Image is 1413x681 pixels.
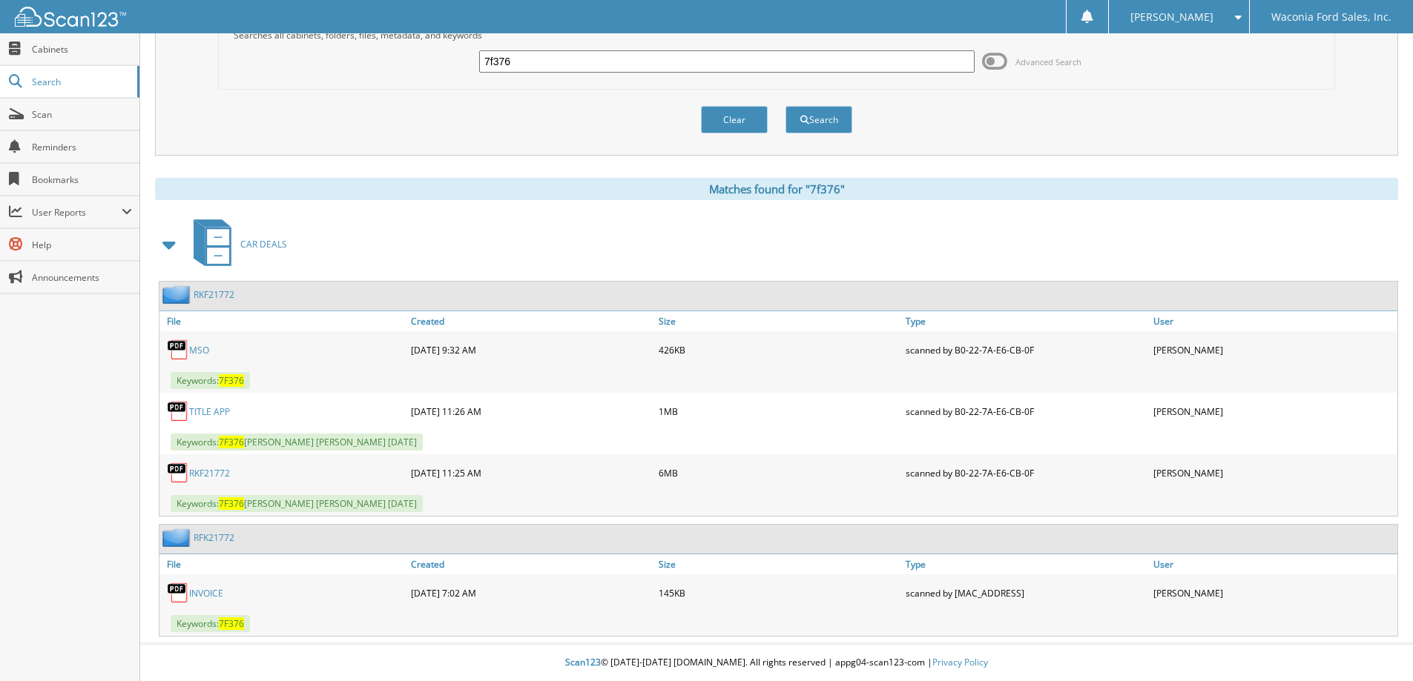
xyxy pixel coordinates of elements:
a: User [1150,311,1397,331]
span: [PERSON_NAME] [1130,13,1213,21]
span: Search [32,76,130,88]
div: scanned by B0-22-7A-E6-CB-0F [902,396,1150,426]
a: User [1150,554,1397,574]
a: RFK21772 [194,531,234,544]
div: [DATE] 7:02 AM [407,578,655,608]
a: Type [902,554,1150,574]
a: File [159,311,407,331]
a: CAR DEALS [185,215,287,273]
img: folder2.png [162,528,194,547]
div: 145KB [655,578,903,608]
span: Keywords: [PERSON_NAME] [PERSON_NAME] [DATE] [171,495,423,512]
span: Reminders [32,141,132,153]
img: PDF.png [167,462,189,484]
a: RKF21772 [194,288,234,301]
span: Keywords: [PERSON_NAME] [PERSON_NAME] [DATE] [171,433,423,451]
span: Announcements [32,271,132,284]
div: [PERSON_NAME] [1150,458,1397,488]
span: Scan123 [565,656,601,668]
span: Bookmarks [32,173,132,186]
div: Matches found for "7f376" [155,178,1398,200]
a: TITLE APP [189,405,230,418]
img: PDF.png [167,400,189,422]
span: Waconia Ford Sales, Inc. [1271,13,1391,21]
span: 7F376 [219,436,244,448]
a: Created [407,311,655,331]
button: Clear [701,106,768,133]
span: Cabinets [32,43,132,56]
span: User Reports [32,206,122,219]
a: Type [902,311,1150,331]
div: [DATE] 11:26 AM [407,396,655,426]
span: Scan [32,108,132,121]
button: Search [785,106,852,133]
div: © [DATE]-[DATE] [DOMAIN_NAME]. All rights reserved | appg04-scan123-com | [140,645,1413,681]
div: 1MB [655,396,903,426]
iframe: Chat Widget [1339,610,1413,681]
a: Created [407,554,655,574]
a: Size [655,554,903,574]
a: Privacy Policy [932,656,988,668]
span: Keywords: [171,372,250,389]
div: Searches all cabinets, folders, files, metadata, and keywords [226,29,1327,41]
a: MSO [189,344,209,356]
span: Keywords: [171,615,250,632]
div: 6MB [655,458,903,488]
div: [PERSON_NAME] [1150,335,1397,365]
span: 7F376 [219,497,244,510]
img: PDF.png [167,339,189,361]
img: scan123-logo-white.svg [15,7,126,27]
div: [DATE] 9:32 AM [407,335,655,365]
span: CAR DEALS [240,238,287,250]
img: folder2.png [162,285,194,304]
span: Help [32,239,132,251]
span: 7F376 [219,617,244,630]
span: Advanced Search [1015,56,1081,67]
div: [PERSON_NAME] [1150,578,1397,608]
div: scanned by [MAC_ADDRESS] [902,578,1150,608]
div: scanned by B0-22-7A-E6-CB-0F [902,335,1150,365]
a: RKF21772 [189,467,230,479]
div: [PERSON_NAME] [1150,396,1397,426]
div: scanned by B0-22-7A-E6-CB-0F [902,458,1150,488]
a: Size [655,311,903,331]
div: 426KB [655,335,903,365]
a: INVOICE [189,587,223,599]
span: 7F376 [219,374,244,387]
div: [DATE] 11:25 AM [407,458,655,488]
img: PDF.png [167,582,189,604]
a: File [159,554,407,574]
